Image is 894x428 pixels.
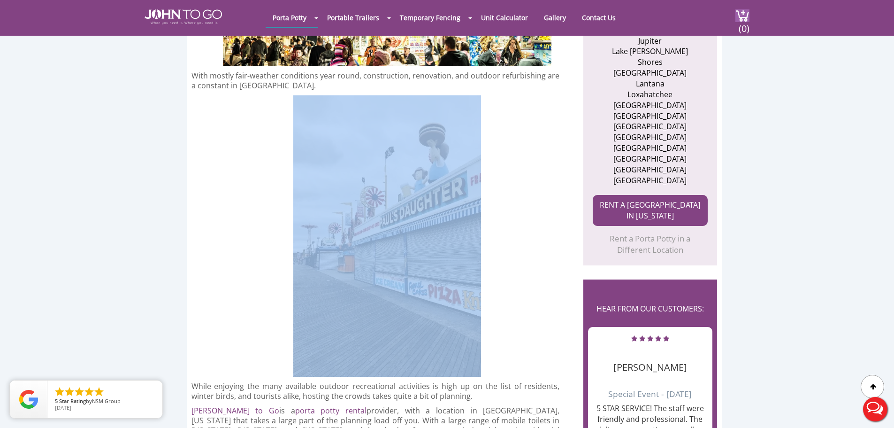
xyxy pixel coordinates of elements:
[588,294,712,323] h2: HEAR FROM OUR CUSTOMERS:
[54,386,65,397] li: 
[266,8,313,27] a: Porta Potty
[145,9,222,24] img: JOHN to go
[604,143,696,154] li: [GEOGRAPHIC_DATA]
[19,390,38,409] img: Review Rating
[84,386,95,397] li: 
[537,8,573,27] a: Gallery
[474,8,535,27] a: Unit Calculator
[604,132,696,143] li: [GEOGRAPHIC_DATA]
[55,404,71,411] span: [DATE]
[74,386,85,397] li: 
[320,8,386,27] a: Portable Trailers
[191,405,279,416] a: [PERSON_NAME] to Go
[604,175,696,186] li: [GEOGRAPHIC_DATA]
[604,100,696,111] li: [GEOGRAPHIC_DATA]
[604,36,696,47] li: Jupiter
[55,397,58,405] span: 5
[735,9,749,22] img: cart a
[604,111,696,122] li: [GEOGRAPHIC_DATA]
[604,68,696,78] li: [GEOGRAPHIC_DATA]
[93,386,105,397] li: 
[604,78,696,89] li: Lantana
[593,195,708,226] a: RENT A [GEOGRAPHIC_DATA] IN [US_STATE]
[604,89,696,100] li: Loxahatchee
[604,46,696,68] li: Lake [PERSON_NAME] Shores
[293,95,481,377] img: Outdoor carnival games
[191,381,560,401] p: While enjoying the many available outdoor recreational activities is high up on the list of resid...
[64,386,75,397] li: 
[575,8,623,27] a: Contact Us
[59,397,86,405] span: Star Rating
[92,397,121,405] span: NSM Group
[610,233,690,255] a: Rent a Porta Potty in a Different Location
[295,405,367,416] a: porta potty rental
[393,8,467,27] a: Temporary Fencing
[604,164,696,175] li: [GEOGRAPHIC_DATA]
[856,390,894,428] button: Live Chat
[191,71,560,91] p: With mostly fair-weather conditions year round, construction, renovation, and outdoor refurbishin...
[593,377,708,398] h6: Special Event - [DATE]
[604,121,696,132] li: [GEOGRAPHIC_DATA]
[738,15,749,35] span: (0)
[55,398,155,405] span: by
[593,348,708,373] h4: [PERSON_NAME]
[604,154,696,164] li: [GEOGRAPHIC_DATA]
